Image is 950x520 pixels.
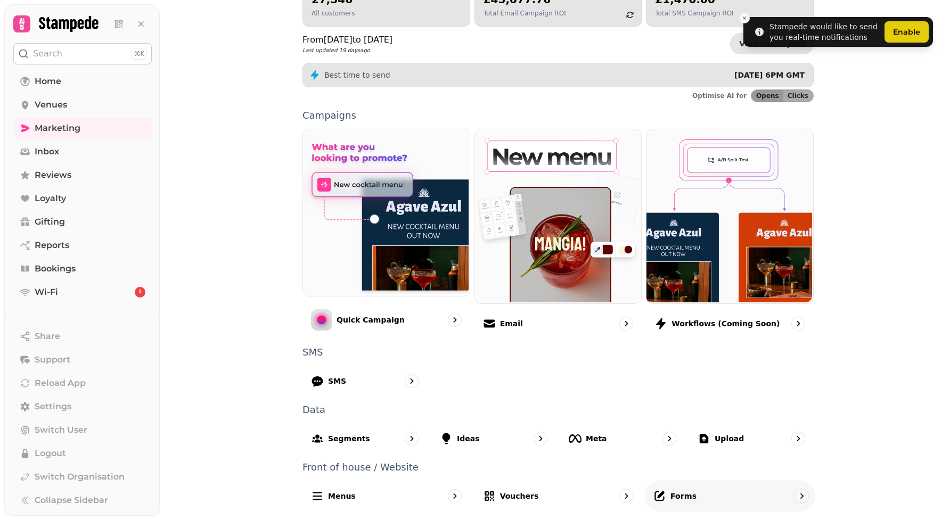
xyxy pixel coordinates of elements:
[302,129,470,339] a: Quick CampaignQuick Campaign
[328,376,346,386] p: SMS
[788,93,808,99] span: Clicks
[645,128,812,302] img: Workflows (coming soon)
[35,98,67,111] span: Venues
[35,262,76,275] span: Bookings
[689,423,814,454] a: Upload
[13,235,152,256] a: Reports
[302,128,469,295] img: Quick Campaign
[13,94,152,115] a: Venues
[793,433,804,444] svg: go to
[35,286,58,299] span: Wi-Fi
[474,129,642,339] a: EmailEmail
[131,48,147,60] div: ⌘K
[756,93,779,99] span: Opens
[13,326,152,347] button: Share
[671,318,780,329] p: Workflows (coming soon)
[449,491,460,501] svg: go to
[13,258,152,279] a: Bookings
[13,396,152,417] a: Settings
[885,21,929,43] button: Enable
[33,47,62,60] p: Search
[35,494,108,507] span: Collapse Sidebar
[783,90,813,102] button: Clicks
[324,70,390,80] p: Best time to send
[13,282,152,303] a: Wi-Fi1
[302,423,427,454] a: Segments
[457,433,480,444] p: Ideas
[35,471,125,483] span: Switch Organisation
[302,366,427,397] a: SMS
[302,111,814,120] p: Campaigns
[474,128,641,302] img: Email
[646,129,814,339] a: Workflows (coming soon)Workflows (coming soon)
[796,490,807,501] svg: go to
[670,490,697,501] p: Forms
[535,433,546,444] svg: go to
[35,75,61,88] span: Home
[35,377,86,390] span: Reload App
[664,433,675,444] svg: go to
[337,315,405,325] p: Quick Campaign
[621,318,632,329] svg: go to
[431,423,556,454] a: Ideas
[734,71,805,79] span: [DATE] 6PM GMT
[13,211,152,233] a: Gifting
[655,9,733,18] p: Total SMS Campaign ROI
[13,188,152,209] a: Loyalty
[769,21,880,43] div: Stampede would like to send you real-time notifications
[35,239,69,252] span: Reports
[35,216,65,228] span: Gifting
[13,419,152,441] button: Switch User
[35,447,66,460] span: Logout
[730,33,814,54] a: View full report
[312,9,355,18] p: All customers
[500,491,539,501] p: Vouchers
[35,424,87,436] span: Switch User
[484,9,566,18] p: Total Email Campaign ROI
[692,92,747,100] p: Optimise AI for
[35,122,80,135] span: Marketing
[13,164,152,186] a: Reviews
[13,141,152,162] a: Inbox
[35,400,71,413] span: Settings
[302,481,470,511] a: Menus
[739,13,750,23] button: Close toast
[302,46,392,54] p: Last updated 19 days ago
[474,481,642,511] a: Vouchers
[138,288,142,296] span: 1
[302,348,814,357] p: SMS
[644,480,815,511] a: Forms
[793,318,804,329] svg: go to
[302,34,392,46] p: From [DATE] to [DATE]
[13,43,152,64] button: Search⌘K
[13,71,152,92] a: Home
[560,423,685,454] a: Meta
[586,433,607,444] p: Meta
[621,491,632,501] svg: go to
[35,192,66,205] span: Loyalty
[328,491,356,501] p: Menus
[13,466,152,488] a: Switch Organisation
[13,349,152,370] button: Support
[328,433,370,444] p: Segments
[35,330,60,343] span: Share
[13,118,152,139] a: Marketing
[35,353,70,366] span: Support
[715,433,744,444] p: Upload
[302,463,814,472] p: Front of house / Website
[302,405,814,415] p: Data
[13,443,152,464] button: Logout
[35,169,71,181] span: Reviews
[13,373,152,394] button: Reload App
[621,6,639,24] button: refresh
[449,315,460,325] svg: go to
[35,145,59,158] span: Inbox
[751,90,783,102] button: Opens
[500,318,523,329] p: Email
[406,376,417,386] svg: go to
[13,490,152,511] button: Collapse Sidebar
[406,433,417,444] svg: go to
